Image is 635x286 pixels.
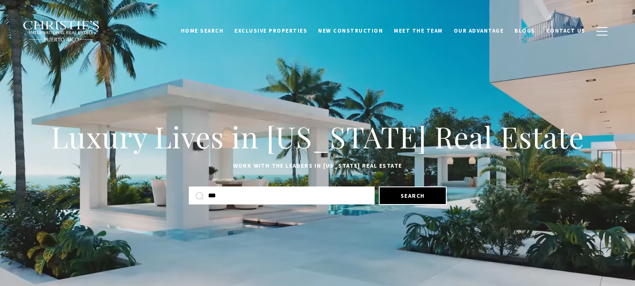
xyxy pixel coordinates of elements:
h1: Luxury Lives in [US_STATE] Real Estate [46,118,590,155]
p: Work with the leaders in [US_STATE] Real Estate [46,161,590,171]
span: Our Advantage [454,27,504,34]
a: Meet the Team [388,23,448,39]
span: Blogs [514,27,535,34]
span: Contact Us [546,27,586,34]
a: Exclusive Properties [229,23,313,39]
a: New Construction [313,23,388,39]
button: Search [379,186,447,205]
a: Home Search [175,23,229,39]
span: Exclusive Properties [234,27,307,34]
span: New Construction [318,27,383,34]
img: Christie's International Real Estate black text logo [23,20,100,42]
a: Blogs [509,23,541,39]
a: Our Advantage [448,23,509,39]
